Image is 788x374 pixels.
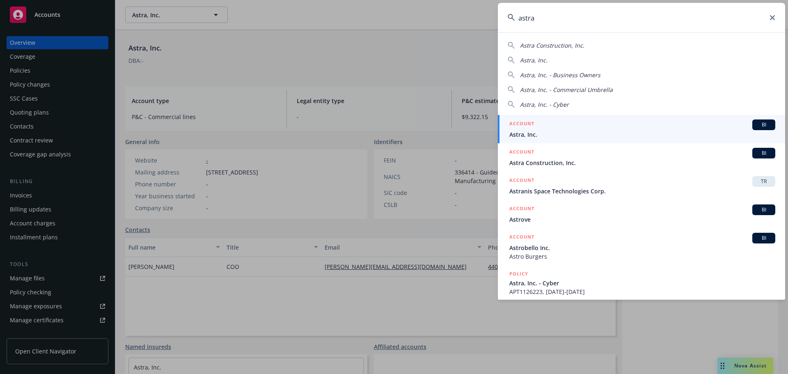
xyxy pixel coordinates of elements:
a: ACCOUNTBIAstrobello Inc.Astro Burgers [498,228,785,265]
h5: ACCOUNT [509,204,534,214]
h5: ACCOUNT [509,233,534,243]
span: Astra Construction, Inc. [520,41,584,49]
span: Astranis Space Technologies Corp. [509,187,775,195]
span: APT1126223, [DATE]-[DATE] [509,287,775,296]
span: BI [756,149,772,157]
a: ACCOUNTTRAstranis Space Technologies Corp. [498,172,785,200]
span: BI [756,234,772,242]
a: POLICYAstra, Inc. - CyberAPT1126223, [DATE]-[DATE] [498,265,785,301]
span: Astra, Inc. [520,56,547,64]
input: Search... [498,3,785,32]
span: Astra, Inc. - Commercial Umbrella [520,86,613,94]
span: TR [756,178,772,185]
span: Astra, Inc. [509,130,775,139]
a: ACCOUNTBIAstra Construction, Inc. [498,143,785,172]
h5: ACCOUNT [509,148,534,158]
span: Astrove [509,215,775,224]
span: Astrobello Inc. [509,243,775,252]
span: Astra, Inc. - Cyber [509,279,775,287]
h5: POLICY [509,270,528,278]
span: Astra, Inc. - Business Owners [520,71,600,79]
h5: ACCOUNT [509,176,534,186]
h5: ACCOUNT [509,119,534,129]
a: ACCOUNTBIAstra, Inc. [498,115,785,143]
span: BI [756,206,772,213]
span: BI [756,121,772,128]
span: Astra Construction, Inc. [509,158,775,167]
span: Astra, Inc. - Cyber [520,101,569,108]
span: Astro Burgers [509,252,775,261]
a: ACCOUNTBIAstrove [498,200,785,228]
